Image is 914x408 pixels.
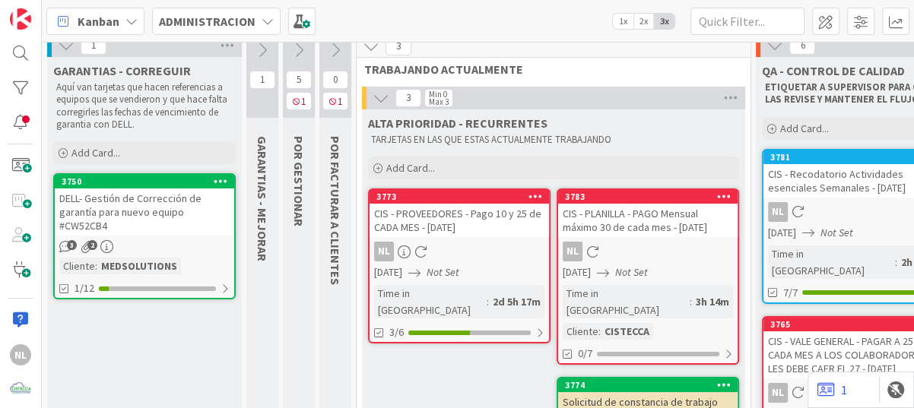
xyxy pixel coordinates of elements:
div: NL [768,383,788,403]
img: avatar [10,378,31,400]
span: [DATE] [563,264,591,280]
i: Not Set [615,265,648,279]
span: : [95,258,97,274]
p: Aquí van tarjetas que hacen referencias a equipos que se vendieron y que hace falta corregirles l... [56,81,233,131]
span: 3 [386,37,411,55]
div: Cliente [563,323,598,340]
span: POR FACTURAR A CLIENTES [328,136,343,285]
span: : [598,323,601,340]
span: 1 [81,36,106,55]
span: 3 [67,240,77,250]
span: 7/7 [783,285,798,301]
span: 1 [249,71,275,89]
i: Not Set [427,265,459,279]
div: NL [563,242,582,261]
span: 1x [613,14,633,29]
div: Min 0 [429,90,447,98]
div: 3750 [62,176,234,187]
div: NL [558,242,738,261]
span: 3 [395,89,421,107]
span: [DATE] [374,264,402,280]
span: POR GESTIONAR [291,136,306,226]
span: 0/7 [578,346,592,362]
div: NL [10,344,31,365]
div: Max 3 [429,98,449,106]
span: 3/6 [389,324,404,340]
div: 3750 [55,175,234,188]
div: Time in [GEOGRAPHIC_DATA] [563,285,690,318]
span: Add Card... [386,161,435,175]
div: Time in [GEOGRAPHIC_DATA] [768,245,895,279]
div: 3h 14m [692,293,733,310]
span: : [487,293,489,310]
span: QA - CONTROL DE CALIDAD [762,63,905,78]
span: Kanban [78,12,119,30]
div: DELL- Gestión de Corrección de garantía para nuevo equipo #CW52CB4 [55,188,234,236]
span: 3x [654,14,674,29]
div: CIS - PROVEEDORES - Pago 10 y 25 de CADA MES - [DATE] [370,204,549,237]
div: CISTECCA [601,323,653,340]
span: : [690,293,692,310]
div: 3774 [558,378,738,392]
div: MEDSOLUTIONS [97,258,181,274]
input: Quick Filter... [690,8,805,35]
span: 5 [286,71,312,89]
span: 1 [322,92,348,110]
div: CIS - PLANILLA - PAGO Mensual máximo 30 de cada mes - [DATE] [558,204,738,237]
span: TRABAJANDO ACTUALMENTE [364,62,732,77]
span: Add Card... [780,122,829,135]
div: NL [374,242,394,261]
div: Cliente [59,258,95,274]
div: 3774 [565,380,738,391]
span: 2 [87,240,97,250]
span: GARANTIAS - CORREGUIR [53,63,191,78]
div: 3773 [376,191,549,202]
div: 3773 [370,190,549,204]
p: TARJETAS EN LAS QUE ESTAS ACTUALMENTE TRABAJANDO [371,134,736,146]
span: GARANTIAS - MEJORAR [255,136,270,261]
span: 1 [286,92,312,110]
img: Visit kanbanzone.com [10,8,31,30]
i: Not Set [820,226,853,239]
div: 3783CIS - PLANILLA - PAGO Mensual máximo 30 de cada mes - [DATE] [558,190,738,237]
div: 2d 5h 17m [489,293,544,310]
div: 3783 [558,190,738,204]
b: ADMINISTRACION [159,14,255,29]
span: 1/12 [75,280,94,296]
span: [DATE] [768,225,796,241]
a: 1 [817,381,847,399]
span: ALTA PRIORIDAD - RECURRENTES [368,115,547,131]
div: 3773CIS - PROVEEDORES - Pago 10 y 25 de CADA MES - [DATE] [370,190,549,237]
span: 2x [633,14,654,29]
div: NL [370,242,549,261]
div: Time in [GEOGRAPHIC_DATA] [374,285,487,318]
span: 0 [322,71,348,89]
span: : [895,254,897,270]
div: NL [768,202,788,222]
div: 3750DELL- Gestión de Corrección de garantía para nuevo equipo #CW52CB4 [55,175,234,236]
span: 6 [789,36,815,55]
span: Add Card... [71,146,120,160]
div: 3783 [565,191,738,202]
